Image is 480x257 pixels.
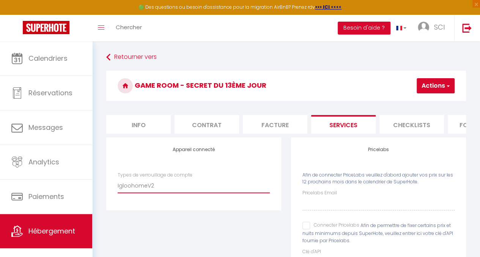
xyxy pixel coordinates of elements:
li: Info [106,115,171,134]
li: Checklists [379,115,444,134]
button: Besoin d'aide ? [338,22,390,35]
label: Pricelabs Email [302,189,337,197]
li: Facture [243,115,307,134]
h4: Pricelabs [302,147,455,152]
img: Super Booking [23,21,69,34]
label: Types de verrouillage de compte [118,172,192,179]
button: Actions [417,78,455,93]
span: Messages [28,123,63,132]
img: ... [418,22,429,33]
a: >>> ICI <<<< [315,4,342,10]
a: Retourner vers [106,50,466,64]
span: Hébergement [28,226,75,236]
span: Analytics [28,157,59,167]
span: Calendriers [28,54,68,63]
a: Chercher [110,15,148,41]
span: Réservations [28,88,72,98]
a: ... SCI [412,15,454,41]
li: Services [311,115,376,134]
img: logout [462,23,472,33]
h3: Game Room - Secret du 13ème Jour [106,71,466,101]
span: Chercher [116,23,142,31]
label: Clé d'API [302,248,321,255]
span: SCI [434,22,445,32]
h4: Appareil connecté [118,147,270,152]
li: Contrat [175,115,239,134]
span: Paiements [28,192,64,201]
span: Afin de permettre de fixer certains prix et nuits minimums depuis SuperHote, veuillez entrer ici ... [302,222,453,244]
span: Afin de connecter PriceLabs veuillez d'abord ajouter vos prix sur les 12 prochains mois dans le c... [302,172,453,185]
